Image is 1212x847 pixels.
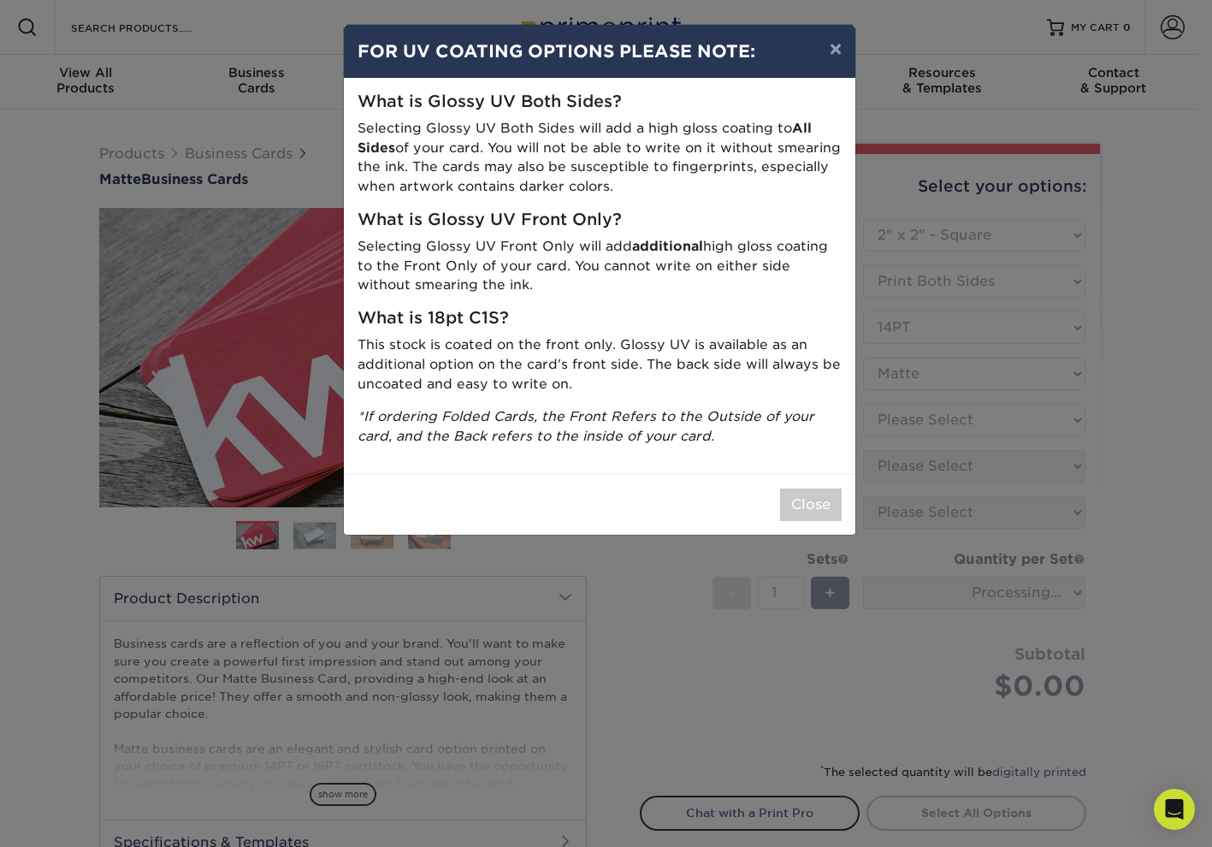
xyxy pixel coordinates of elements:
button: Close [780,489,842,521]
p: Selecting Glossy UV Both Sides will add a high gloss coating to of your card. You will not be abl... [358,119,842,197]
button: × [816,25,855,73]
p: Selecting Glossy UV Front Only will add high gloss coating to the Front Only of your card. You ca... [358,237,842,295]
strong: additional [632,238,703,254]
h4: FOR UV COATING OPTIONS PLEASE NOTE: [358,38,842,64]
h5: What is Glossy UV Front Only? [358,210,842,230]
strong: All Sides [358,120,812,156]
p: This stock is coated on the front only. Glossy UV is available as an additional option on the car... [358,335,842,394]
h5: What is 18pt C1S? [358,309,842,329]
h5: What is Glossy UV Both Sides? [358,92,842,112]
div: Open Intercom Messenger [1154,789,1195,830]
i: *If ordering Folded Cards, the Front Refers to the Outside of your card, and the Back refers to t... [358,408,814,444]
